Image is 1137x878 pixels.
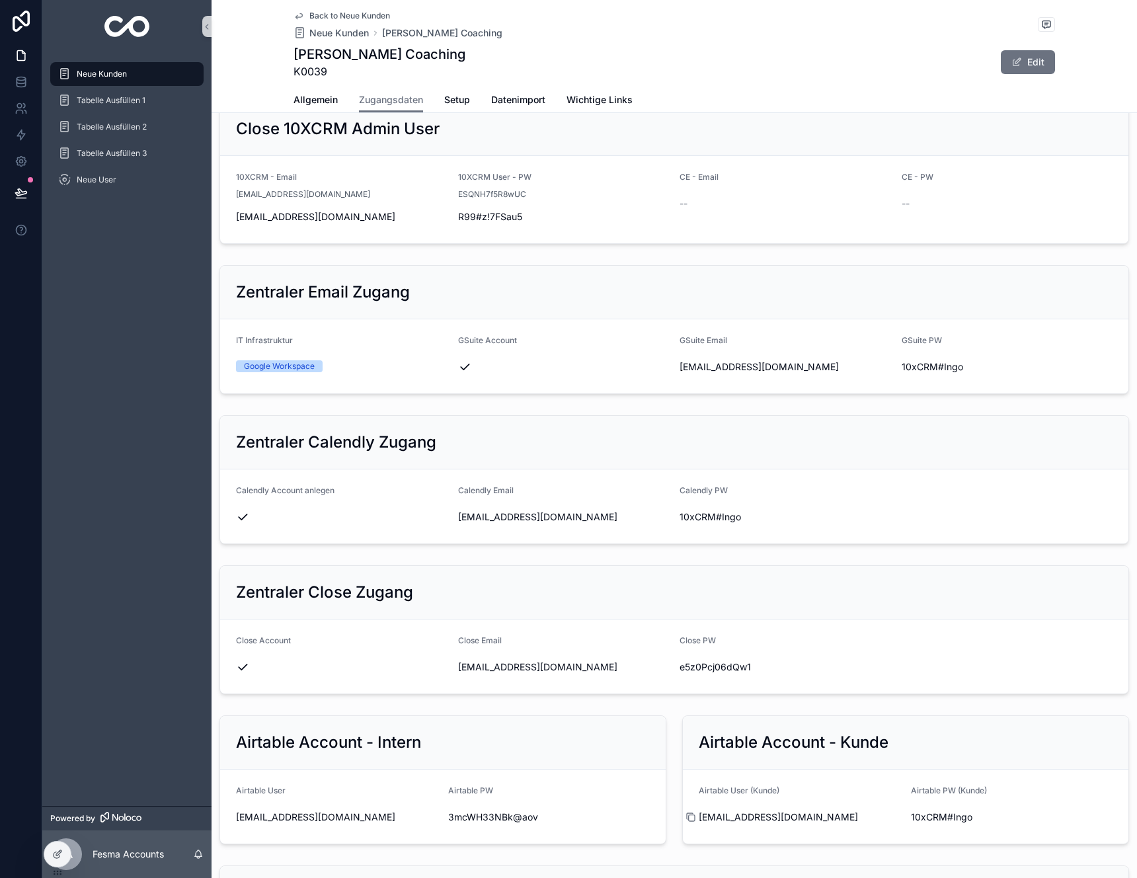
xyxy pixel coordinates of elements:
span: IT Infrastruktur [236,335,293,345]
span: 3mcWH33NBk@aov [448,811,650,824]
span: [EMAIL_ADDRESS][DOMAIN_NAME] [458,660,670,674]
span: -- [902,197,910,210]
h2: Close 10XCRM Admin User [236,118,440,140]
span: Neue User [77,175,116,185]
span: Neue Kunden [77,69,127,79]
button: Edit [1001,50,1055,74]
a: Tabelle Ausfüllen 2 [50,115,204,139]
h2: Airtable Account - Intern [236,732,421,753]
span: Airtable User (Kunde) [699,785,779,795]
span: GSuite Account [458,335,517,345]
span: [EMAIL_ADDRESS][DOMAIN_NAME] [680,360,891,374]
p: Fesma Accounts [93,848,164,861]
span: Neue Kunden [309,26,369,40]
span: [EMAIL_ADDRESS][DOMAIN_NAME] [458,510,670,524]
span: GSuite Email [680,335,727,345]
span: Airtable User [236,785,286,795]
span: Powered by [50,813,95,824]
span: R99#z!7FSau5 [458,210,670,223]
span: GSuite PW [902,335,942,345]
a: Powered by [42,806,212,830]
span: [EMAIL_ADDRESS][DOMAIN_NAME] [236,210,448,223]
span: Allgemein [294,93,338,106]
span: K0039 [294,63,465,79]
span: Close Email [458,635,502,645]
span: [EMAIL_ADDRESS][DOMAIN_NAME] [236,189,370,200]
span: e5z0Pcj06dQw1 [680,660,891,674]
a: Back to Neue Kunden [294,11,390,21]
a: Allgemein [294,88,338,114]
span: Calendly PW [680,485,728,495]
span: Close PW [680,635,716,645]
a: Neue User [50,168,204,192]
div: scrollable content [42,53,212,209]
span: Back to Neue Kunden [309,11,390,21]
h2: Zentraler Email Zugang [236,282,410,303]
span: CE - Email [680,172,719,182]
a: Tabelle Ausfüllen 3 [50,141,204,165]
span: Datenimport [491,93,545,106]
a: [PERSON_NAME] Coaching [382,26,502,40]
h1: [PERSON_NAME] Coaching [294,45,465,63]
span: Tabelle Ausfüllen 3 [77,148,147,159]
span: [EMAIL_ADDRESS][DOMAIN_NAME] [699,811,900,824]
span: Airtable PW [448,785,493,795]
span: Calendly Email [458,485,514,495]
h2: Zentraler Calendly Zugang [236,432,436,453]
span: Wichtige Links [567,93,633,106]
img: App logo [104,16,150,37]
span: Tabelle Ausfüllen 1 [77,95,145,106]
h2: Zentraler Close Zugang [236,582,413,603]
a: Datenimport [491,88,545,114]
div: Google Workspace [244,360,315,372]
a: Tabelle Ausfüllen 1 [50,89,204,112]
span: -- [680,197,687,210]
span: Close Account [236,635,291,645]
span: 10xCRM#Ingo [680,510,891,524]
span: Airtable PW (Kunde) [911,785,987,795]
span: Calendly Account anlegen [236,485,334,495]
span: Zugangsdaten [359,93,423,106]
span: ESQNH7f5R8wUC [458,189,526,200]
span: 10XCRM User - PW [458,172,531,182]
a: Neue Kunden [50,62,204,86]
span: 10xCRM#Ingo [902,360,1113,374]
h2: Airtable Account - Kunde [699,732,888,753]
a: Zugangsdaten [359,88,423,113]
a: Neue Kunden [294,26,369,40]
a: Wichtige Links [567,88,633,114]
span: 10XCRM - Email [236,172,297,182]
span: [EMAIL_ADDRESS][DOMAIN_NAME] [236,811,438,824]
span: 10xCRM#Ingo [911,811,1113,824]
span: Setup [444,93,470,106]
a: Setup [444,88,470,114]
span: Tabelle Ausfüllen 2 [77,122,147,132]
span: CE - PW [902,172,933,182]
